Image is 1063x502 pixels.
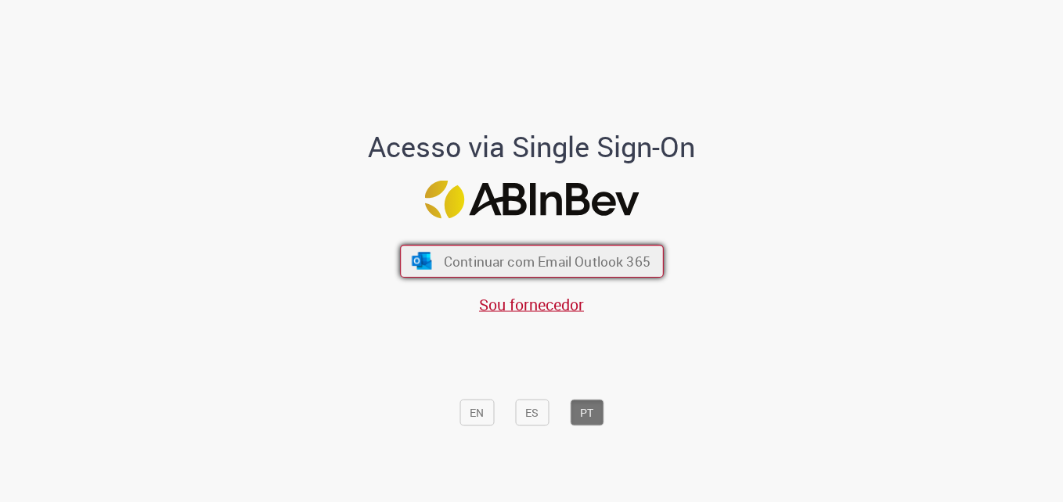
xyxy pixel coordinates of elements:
a: Sou fornecedor [479,294,584,315]
h1: Acesso via Single Sign-On [315,131,749,162]
button: ES [515,400,549,426]
img: ícone Azure/Microsoft 360 [410,253,433,270]
button: EN [459,400,494,426]
span: Continuar com Email Outlook 365 [443,252,650,270]
button: PT [570,400,604,426]
img: Logo ABInBev [424,181,639,219]
button: ícone Azure/Microsoft 360 Continuar com Email Outlook 365 [400,245,664,278]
